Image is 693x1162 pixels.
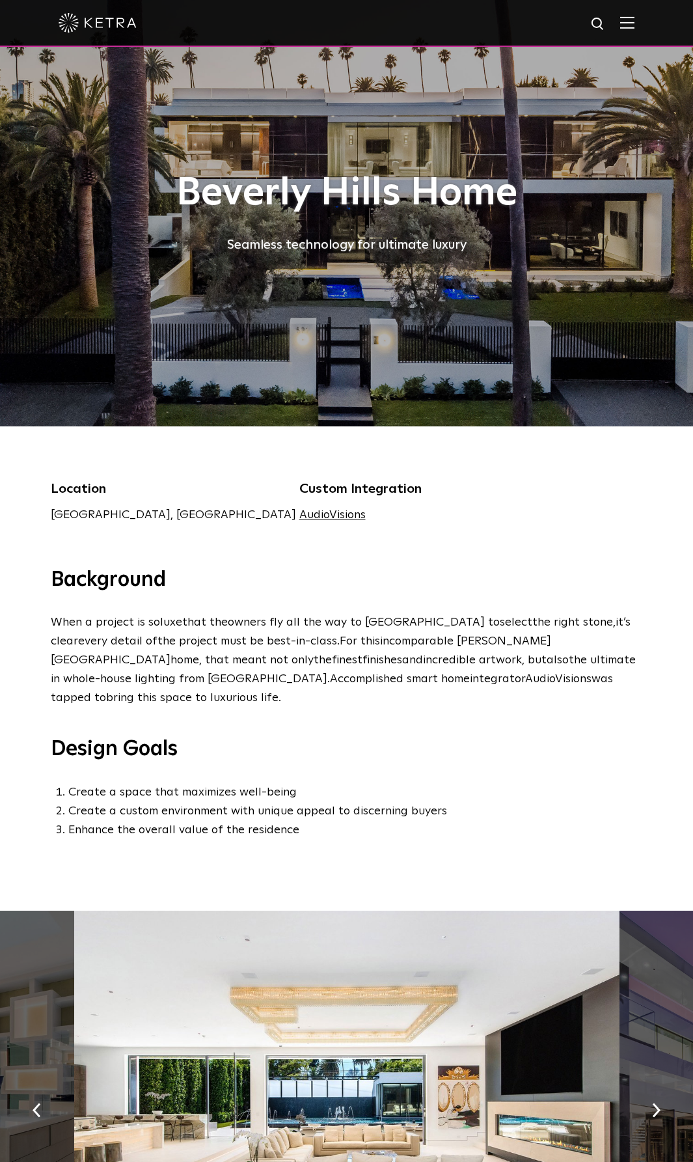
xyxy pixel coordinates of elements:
span: incredible artwor [423,654,516,666]
span: the right stone, [532,616,616,628]
span: Enhance the overall value of the residence [68,824,299,836]
h3: Design Goals [51,736,643,764]
span: also [547,654,569,666]
span: [PERSON_NAME][GEOGRAPHIC_DATA] [51,635,551,666]
span: incomparable [380,635,454,647]
span: the ultimate in whole-house lighting from [GEOGRAPHIC_DATA]. [51,654,636,685]
span: , that meant not only [199,654,314,666]
h5: Location [51,478,296,499]
span: h [170,654,177,666]
a: AudioVisions [299,509,366,521]
span: luxe [160,616,182,628]
span: that the [182,616,228,628]
h5: Custom Integration [299,478,459,499]
img: arrow-right-black.svg [652,1103,660,1118]
span: fine [332,654,352,666]
span: the project must be best-in-class. [157,635,340,647]
span: Audio [525,673,555,685]
span: For th [340,635,372,647]
span: Accomplished smart home [330,673,470,685]
span: k [516,654,522,666]
span: isions [563,673,591,685]
span: was tapped to [51,673,613,704]
span: and [402,654,423,666]
span: the [314,654,332,666]
span: select [500,616,532,628]
h3: Background [51,567,643,594]
span: integrator [470,673,525,685]
img: Hamburger%20Nav.svg [620,16,634,29]
span: st [352,654,362,666]
img: arrow-left-black.svg [33,1103,41,1118]
span: Create a custom environment with unique appeal to discerning buyers [68,805,447,817]
span: Create a space that maximizes well-being [68,786,297,798]
span: , but [522,654,547,666]
div: Seamless technology for ultimate luxury [51,234,643,255]
span: every detail of [78,635,157,647]
span: is [372,635,380,647]
p: [GEOGRAPHIC_DATA], [GEOGRAPHIC_DATA] [51,506,296,525]
img: ketra-logo-2019-white [59,13,137,33]
img: search icon [590,16,606,33]
h1: Beverly Hills Home [51,172,643,215]
span: ome [177,654,199,666]
span: finishes [362,654,402,666]
span: bring this space to luxurious life. [106,692,281,704]
span: V [555,673,563,685]
span: owners fly all the way to [GEOGRAPHIC_DATA] to [228,616,500,628]
span: When a project is so [51,616,160,628]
